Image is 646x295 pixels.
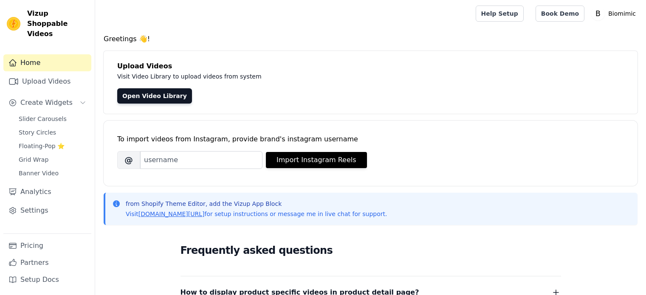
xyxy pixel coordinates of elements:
div: To import videos from Instagram, provide brand's instagram username [117,134,624,144]
p: Biomimic [605,6,639,21]
p: Visit for setup instructions or message me in live chat for support. [126,210,387,218]
span: Banner Video [19,169,59,177]
a: Home [3,54,91,71]
h4: Greetings 👋! [104,34,638,44]
button: B Biomimic [591,6,639,21]
a: Grid Wrap [14,154,91,166]
span: Slider Carousels [19,115,67,123]
button: Import Instagram Reels [266,152,367,168]
text: B [595,9,601,18]
img: Vizup [7,17,20,31]
input: username [140,151,262,169]
p: from Shopify Theme Editor, add the Vizup App Block [126,199,387,208]
a: Slider Carousels [14,113,91,125]
a: Floating-Pop ⭐ [14,140,91,152]
a: Pricing [3,237,91,254]
span: Create Widgets [20,98,73,108]
span: @ [117,151,140,169]
span: Grid Wrap [19,155,48,164]
p: Visit Video Library to upload videos from system [117,71,498,81]
span: Vizup Shoppable Videos [27,8,88,39]
a: Analytics [3,183,91,200]
button: Create Widgets [3,94,91,111]
a: Book Demo [536,6,584,22]
a: Banner Video [14,167,91,179]
a: Setup Docs [3,271,91,288]
a: Help Setup [476,6,524,22]
span: Story Circles [19,128,56,137]
a: Partners [3,254,91,271]
span: Floating-Pop ⭐ [19,142,65,150]
a: Settings [3,202,91,219]
a: Story Circles [14,126,91,138]
h4: Upload Videos [117,61,624,71]
h2: Frequently asked questions [181,242,561,259]
a: Upload Videos [3,73,91,90]
a: Open Video Library [117,88,192,104]
a: [DOMAIN_NAME][URL] [138,211,205,217]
